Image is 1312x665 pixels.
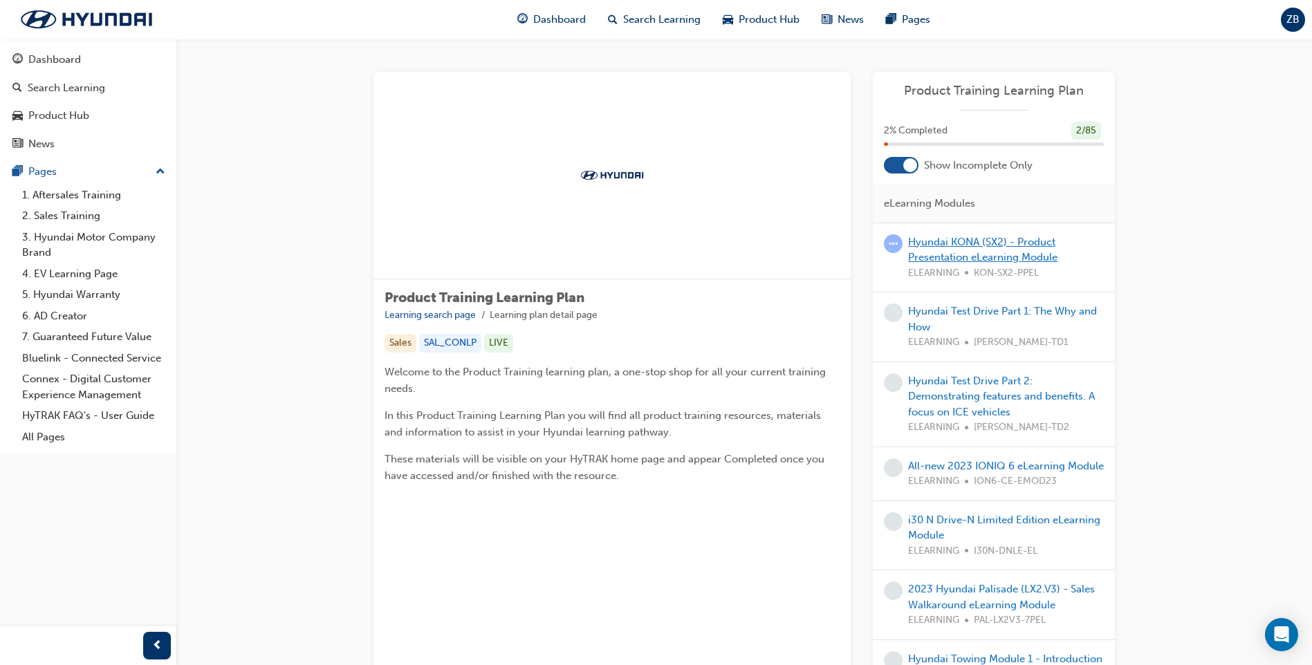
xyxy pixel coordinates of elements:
span: [PERSON_NAME]-TD2 [974,420,1069,435]
span: search-icon [608,11,618,28]
div: News [28,136,55,152]
a: Search Learning [6,75,171,101]
div: Product Hub [28,108,89,124]
span: ZB [1286,12,1300,28]
a: i30 N Drive-N Limited Edition eLearning Module [908,514,1100,542]
span: News [838,12,864,28]
a: Connex - Digital Customer Experience Management [17,368,171,405]
a: HyTRAK FAQ's - User Guide [17,405,171,427]
span: learningRecordVerb_NONE-icon [884,512,903,531]
button: DashboardSearch LearningProduct HubNews [6,44,171,159]
span: prev-icon [152,637,163,655]
span: Welcome to the Product Training learning plan, a one-stop shop for all your current training needs. [385,366,829,395]
a: 2. Sales Training [17,205,171,227]
span: car-icon [12,110,23,122]
div: Open Intercom Messenger [1265,618,1298,651]
a: 1. Aftersales Training [17,185,171,206]
a: Product Training Learning Plan [884,83,1104,99]
a: All Pages [17,427,171,448]
a: 2023 Hyundai Palisade (LX2.V3) - Sales Walkaround eLearning Module [908,583,1095,611]
a: 4. EV Learning Page [17,263,171,285]
span: 2 % Completed [884,123,948,139]
span: learningRecordVerb_NONE-icon [884,373,903,392]
span: pages-icon [12,166,23,178]
a: Learning search page [385,309,476,321]
span: ELEARNING [908,612,959,628]
a: 5. Hyundai Warranty [17,284,171,306]
div: Search Learning [28,80,105,96]
a: car-iconProduct Hub [712,6,811,34]
a: 6. AD Creator [17,306,171,327]
a: Hyundai KONA (SX2) - Product Presentation eLearning Module [908,236,1057,264]
span: car-icon [723,11,733,28]
button: Pages [6,159,171,185]
span: eLearning Modules [884,196,975,212]
span: learningRecordVerb_NONE-icon [884,458,903,477]
span: [PERSON_NAME]-TD1 [974,335,1069,350]
span: ELEARNING [908,335,959,350]
img: Trak [7,5,166,34]
a: Hyundai Test Drive Part 1: The Why and How [908,305,1097,333]
span: These materials will be visible on your HyTRAK home page and appear Completed once you have acces... [385,453,827,482]
span: Product Hub [739,12,800,28]
li: Learning plan detail page [490,308,598,324]
a: Product Hub [6,103,171,129]
span: ELEARNING [908,474,959,489]
span: In this Product Training Learning Plan you will find all product training resources, materials an... [385,409,824,438]
span: PAL-LX2V3-7PEL [974,612,1046,628]
span: news-icon [822,11,832,28]
span: Search Learning [623,12,701,28]
a: 3. Hyundai Motor Company Brand [17,227,171,263]
a: pages-iconPages [875,6,941,34]
div: Sales [385,334,416,353]
a: Dashboard [6,47,171,73]
span: guage-icon [12,54,23,66]
span: ELEARNING [908,420,959,435]
div: LIVE [484,334,513,353]
a: 7. Guaranteed Future Value [17,326,171,348]
div: 2 / 85 [1071,122,1101,140]
span: learningRecordVerb_ATTEMPT-icon [884,234,903,253]
span: search-icon [12,82,22,95]
a: news-iconNews [811,6,875,34]
span: pages-icon [886,11,896,28]
span: Product Training Learning Plan [385,290,584,306]
div: Dashboard [28,52,81,68]
span: Show Incomplete Only [924,158,1033,174]
a: Hyundai Test Drive Part 2: Demonstrating features and benefits. A focus on ICE vehicles [908,375,1095,418]
span: learningRecordVerb_NONE-icon [884,303,903,322]
span: ELEARNING [908,265,959,281]
span: learningRecordVerb_NONE-icon [884,581,903,600]
span: Pages [902,12,930,28]
div: SAL_CONLP [419,334,481,353]
a: guage-iconDashboard [506,6,597,34]
a: News [6,131,171,157]
button: ZB [1281,8,1305,32]
span: news-icon [12,138,23,151]
span: I30N-DNLE-EL [974,543,1037,559]
span: KON-SX2-PPEL [974,265,1039,281]
a: Bluelink - Connected Service [17,348,171,369]
a: All-new 2023 IONIQ 6 eLearning Module [908,460,1104,472]
span: ELEARNING [908,543,959,559]
span: ION6-CE-EMOD23 [974,474,1057,489]
span: guage-icon [517,11,528,28]
span: Dashboard [533,12,586,28]
a: search-iconSearch Learning [597,6,712,34]
img: Trak [574,168,650,182]
span: up-icon [156,163,165,181]
div: Pages [28,164,57,180]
